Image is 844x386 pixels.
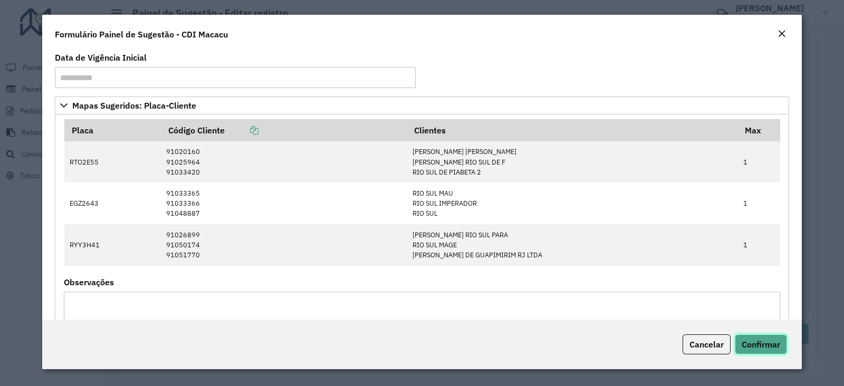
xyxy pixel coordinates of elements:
th: Clientes [407,119,737,141]
button: Confirmar [735,334,787,354]
td: 1 [738,182,780,224]
h4: Formulário Painel de Sugestão - CDI Macacu [55,28,228,41]
th: Max [738,119,780,141]
button: Cancelar [683,334,731,354]
td: 91020160 91025964 91033420 [161,141,407,182]
span: Cancelar [689,339,724,350]
span: Confirmar [742,339,780,350]
td: RYY3H41 [64,224,161,266]
label: Data de Vigência Inicial [55,51,147,64]
td: 91026899 91050174 91051770 [161,224,407,266]
th: Código Cliente [161,119,407,141]
td: 1 [738,141,780,182]
em: Fechar [778,30,786,38]
a: Copiar [225,125,258,136]
button: Close [774,27,789,41]
td: 1 [738,224,780,266]
label: Observações [64,276,114,288]
td: [PERSON_NAME] [PERSON_NAME] [PERSON_NAME] RIO SUL DE F RIO SUL DE PIABETA 2 [407,141,737,182]
span: Mapas Sugeridos: Placa-Cliente [72,101,196,110]
td: 91033365 91033366 91048887 [161,182,407,224]
td: RTO2E55 [64,141,161,182]
td: [PERSON_NAME] RIO SUL PARA RIO SUL MAGE [PERSON_NAME] DE GUAPIMIRIM RJ LTDA [407,224,737,266]
a: Mapas Sugeridos: Placa-Cliente [55,96,789,114]
td: RIO SUL MAU RIO SUL IMPERADOR RIO SUL [407,182,737,224]
th: Placa [64,119,161,141]
td: EGZ2643 [64,182,161,224]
